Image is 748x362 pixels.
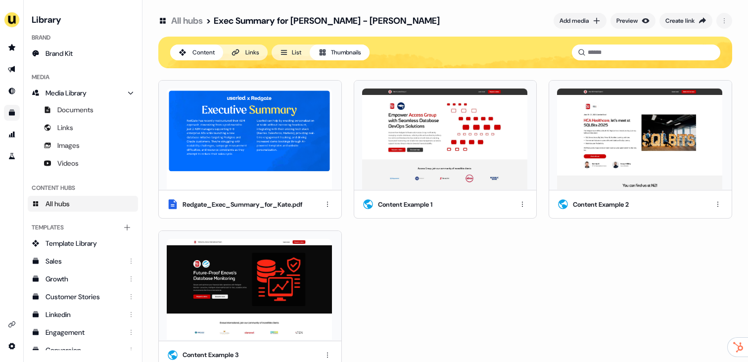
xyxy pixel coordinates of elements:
[4,317,20,332] a: Go to integrations
[57,140,80,150] span: Images
[28,342,138,358] a: Conversion
[557,89,722,189] img: Redgate x HCA Healthcare
[4,61,20,77] a: Go to outbound experience
[560,16,589,26] div: Add media
[57,158,79,168] span: Videos
[28,324,138,340] a: Engagement
[28,12,138,26] h3: Library
[4,127,20,142] a: Go to attribution
[272,45,310,60] button: List
[46,274,122,284] div: Growth
[28,137,138,153] a: Images
[4,105,20,121] a: Go to templates
[46,199,70,209] span: All hubs
[610,13,655,29] button: Preview
[28,30,138,45] div: Brand
[245,47,259,57] div: Links
[362,89,527,189] img: Redgate x Access Group
[223,45,268,60] button: Links
[28,235,138,251] a: Template Library
[171,15,203,27] a: All hubs
[28,69,138,85] div: Media
[28,271,138,287] a: Growth
[665,16,695,26] div: Create link
[183,200,302,210] div: Redgate_Exec_Summary_for_Kate.pdf
[549,80,732,219] button: Redgate x HCA HealthcareContent Example 2
[206,15,211,27] div: >
[46,345,122,355] div: Conversion
[167,239,332,340] img: Redgate x Enova International,
[4,148,20,164] a: Go to experiments
[158,80,342,219] button: Redgate_Exec_Summary_for_Kate.pdfRedgate_Exec_Summary_for_Kate.pdf
[192,47,215,57] div: Content
[616,16,638,26] div: Preview
[170,45,223,60] button: Content
[28,307,138,322] a: Linkedin
[183,350,238,360] div: Content Example 3
[554,13,607,29] button: Add media
[46,327,122,337] div: Engagement
[46,256,122,266] div: Sales
[46,88,87,98] span: Media Library
[28,120,138,136] a: Links
[4,40,20,55] a: Go to prospects
[28,85,138,101] a: Media Library
[57,105,93,115] span: Documents
[4,83,20,99] a: Go to Inbound
[378,200,432,210] div: Content Example 1
[659,13,712,29] button: Create link
[28,253,138,269] a: Sales
[46,48,73,58] span: Brand Kit
[57,123,73,133] span: Links
[310,45,370,60] button: Thumbnails
[28,196,138,212] a: All hubs
[28,180,138,196] div: Content Hubs
[214,15,440,27] div: Exec Summary for [PERSON_NAME] - [PERSON_NAME]
[46,238,97,248] span: Template Library
[28,155,138,171] a: Videos
[28,45,138,61] a: Brand Kit
[28,220,138,235] div: Templates
[354,80,537,219] button: Redgate x Access GroupContent Example 1
[167,89,332,189] img: Redgate_Exec_Summary_for_Kate.pdf
[28,289,138,305] a: Customer Stories
[573,200,629,210] div: Content Example 2
[4,338,20,354] a: Go to integrations
[28,102,138,118] a: Documents
[46,292,122,302] div: Customer Stories
[46,310,122,319] div: Linkedin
